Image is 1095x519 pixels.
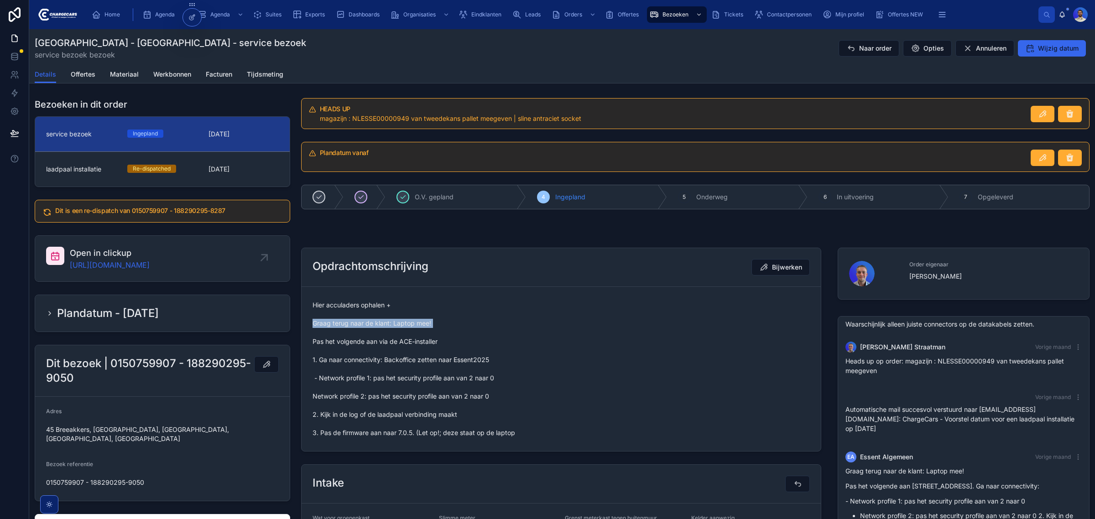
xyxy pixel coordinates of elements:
span: Contactpersonen [767,11,812,18]
a: Bezoeken [647,6,707,23]
span: service bezoek [46,130,92,139]
a: Agenda [195,6,248,23]
h5: HEADS UP [320,106,1023,112]
a: Offertes [71,66,95,84]
span: Dashboards [349,11,380,18]
h5: Dit is een re-dispatch van 0150759907 - 188290295-8287 [55,208,282,214]
span: Tijdsmeting [247,70,283,79]
span: service bezoek bezoek [35,49,306,60]
a: Tijdsmeting [247,66,283,84]
span: Materiaal [110,70,139,79]
span: Exports [305,11,325,18]
span: Vorige maand [1035,453,1071,460]
a: Eindklanten [456,6,508,23]
span: Adres [46,408,62,415]
span: Agenda [155,11,175,18]
span: Suites [266,11,282,18]
span: Leads [525,11,541,18]
span: [PERSON_NAME] Straatman [860,343,945,352]
span: Facturen [206,70,232,79]
span: EA [847,453,855,461]
button: Naar order [839,40,899,57]
span: Naar order [859,44,892,53]
span: Onderweg [696,192,728,202]
a: laadpaal installatieRe-dispatched[DATE] [35,151,290,187]
a: Offertes NEW [872,6,929,23]
a: Materiaal [110,66,139,84]
a: Offertes [602,6,645,23]
span: In uitvoering [837,192,874,202]
span: Order eigenaar [909,261,1079,268]
img: App logo [36,7,77,22]
h1: [GEOGRAPHIC_DATA] - [GEOGRAPHIC_DATA] - service bezoek [35,36,306,49]
span: Agenda [210,11,230,18]
a: Open in clickup[URL][DOMAIN_NAME] [35,236,290,281]
span: [DATE] [209,130,279,139]
div: scrollable content [84,5,1038,25]
span: Offertes [71,70,95,79]
h2: Dit bezoek | 0150759907 - 188290295-9050 [46,356,254,385]
a: Suites [250,6,288,23]
a: Agenda [140,6,193,23]
div: Ingepland [133,130,158,138]
span: Offertes [618,11,639,18]
p: Automatische mail succesvol verstuurd naar [EMAIL_ADDRESS][DOMAIN_NAME]: ChargeCars - Voorstel da... [845,405,1082,433]
span: 7 [964,193,967,201]
h2: Opdrachtomschrijving [313,259,428,274]
div: Re-dispatched [133,165,171,173]
span: Organisaties [403,11,436,18]
a: Dashboards [333,6,386,23]
a: service bezoekIngepland[DATE] [35,117,290,151]
a: Werkbonnen [153,66,191,84]
span: Bijwerken [772,263,802,272]
span: magazijn : NLESSE00000949 van tweedekans pallet meegeven | sline antraciet socket [320,114,581,122]
span: Open in clickup [70,247,150,259]
span: 4 [542,193,545,201]
span: Eindklanten [471,11,501,18]
span: Details [35,70,56,79]
a: Organisaties [388,6,454,23]
span: 5 [683,193,686,201]
h5: Plandatum vanaf [320,150,1023,156]
span: 45 Breeakkers, [GEOGRAPHIC_DATA], [GEOGRAPHIC_DATA], [GEOGRAPHIC_DATA], [GEOGRAPHIC_DATA] [46,425,279,443]
span: Vorige maand [1035,343,1071,350]
a: Orders [549,6,600,23]
span: Werkbonnen [153,70,191,79]
h2: Intake [313,476,344,490]
h2: Plandatum - [DATE] [57,306,159,321]
span: Orders [564,11,582,18]
span: Ingepland [555,192,585,202]
a: Home [89,6,126,23]
button: Annuleren [955,40,1014,57]
a: Mijn profiel [820,6,871,23]
span: Bezoeken [662,11,688,18]
span: Hier acculaders ophalen + Graag terug naar de klant: Laptop mee! Pas het volgende aan via de ACE-... [313,301,810,437]
span: Vorige maand [1035,394,1071,400]
span: O.V. gepland [415,192,454,202]
span: Waarschijnlijk alleen juiste connectors op de datakabels zetten. [845,320,1034,328]
span: Annuleren [976,44,1006,53]
p: Pas het volgende aan [STREET_ADDRESS]. Ga naar connectivity: [845,481,1082,491]
a: [URL][DOMAIN_NAME] [70,259,150,270]
span: Mijn profiel [835,11,864,18]
div: magazijn : NLESSE00000949 van tweedekans pallet meegeven | sline antraciet socket [320,114,1023,123]
a: Leads [510,6,547,23]
span: 6 [824,193,827,201]
a: Facturen [206,66,232,84]
button: Opties [903,40,952,57]
span: Opgeleverd [978,192,1013,202]
button: Wijzig datum [1018,40,1086,57]
a: Exports [290,6,331,23]
span: 0150759907 - 188290295-9050 [46,478,279,487]
h1: Bezoeken in dit order [35,98,127,111]
p: Heads up op order: magazijn : NLESSE00000949 van tweedekans pallet meegeven [845,356,1082,375]
span: Bezoek referentie [46,461,93,467]
span: Home [104,11,120,18]
a: Contactpersonen [751,6,818,23]
span: Opties [923,44,944,53]
span: Tickets [724,11,743,18]
span: [PERSON_NAME] [909,272,1079,281]
span: [DATE] [209,165,279,174]
a: Tickets [709,6,750,23]
span: Offertes NEW [888,11,923,18]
